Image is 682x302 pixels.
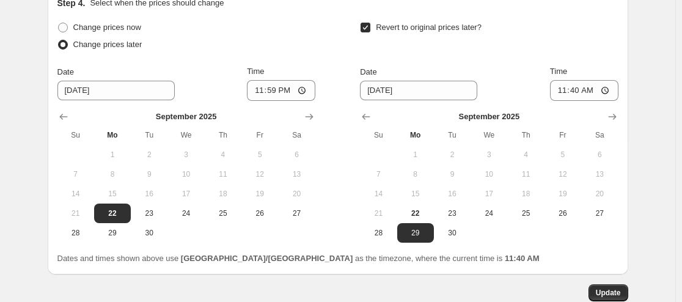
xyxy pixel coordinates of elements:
b: 11:40 AM [505,254,540,263]
span: 18 [210,189,237,199]
th: Saturday [278,125,315,145]
span: 12 [246,169,273,179]
span: Dates and times shown above use as the timezone, where the current time is [57,254,540,263]
th: Monday [397,125,434,145]
span: 10 [172,169,199,179]
span: 8 [99,169,126,179]
span: 8 [402,169,429,179]
span: 23 [136,208,163,218]
button: Tuesday September 2 2025 [131,145,167,164]
button: Wednesday September 24 2025 [167,204,204,223]
button: Tuesday September 30 2025 [434,223,471,243]
span: 20 [586,189,613,199]
span: 11 [210,169,237,179]
button: Sunday September 14 2025 [360,184,397,204]
button: Friday September 19 2025 [241,184,278,204]
span: 15 [402,189,429,199]
span: 24 [475,208,502,218]
button: Tuesday September 16 2025 [434,184,471,204]
button: Tuesday September 9 2025 [434,164,471,184]
button: Today Monday September 22 2025 [94,204,131,223]
button: Monday September 1 2025 [397,145,434,164]
span: 13 [283,169,310,179]
button: Friday September 5 2025 [241,145,278,164]
span: Su [62,130,89,140]
span: 22 [99,208,126,218]
th: Thursday [507,125,544,145]
button: Today Monday September 22 2025 [397,204,434,223]
span: We [172,130,199,140]
span: 27 [283,208,310,218]
span: Fr [246,130,273,140]
span: 12 [549,169,576,179]
span: Date [57,67,74,76]
button: Sunday September 7 2025 [57,164,94,184]
span: 29 [99,228,126,238]
button: Wednesday September 24 2025 [471,204,507,223]
span: 17 [172,189,199,199]
button: Saturday September 13 2025 [581,164,618,184]
span: Revert to original prices later? [376,23,482,32]
button: Tuesday September 30 2025 [131,223,167,243]
button: Thursday September 4 2025 [205,145,241,164]
input: 12:00 [247,80,315,101]
button: Wednesday September 10 2025 [471,164,507,184]
span: We [475,130,502,140]
button: Wednesday September 10 2025 [167,164,204,184]
span: 7 [62,169,89,179]
th: Monday [94,125,131,145]
span: 17 [475,189,502,199]
th: Sunday [57,125,94,145]
span: 23 [439,208,466,218]
button: Friday September 12 2025 [241,164,278,184]
button: Friday September 19 2025 [544,184,581,204]
span: 22 [402,208,429,218]
span: 20 [283,189,310,199]
button: Saturday September 13 2025 [278,164,315,184]
span: Th [210,130,237,140]
button: Show next month, October 2025 [301,108,318,125]
button: Friday September 12 2025 [544,164,581,184]
button: Show previous month, August 2025 [55,108,72,125]
button: Thursday September 11 2025 [205,164,241,184]
span: 4 [512,150,539,160]
span: 16 [439,189,466,199]
span: Sa [586,130,613,140]
span: 6 [283,150,310,160]
span: 15 [99,189,126,199]
button: Thursday September 25 2025 [205,204,241,223]
span: 19 [246,189,273,199]
button: Show previous month, August 2025 [358,108,375,125]
button: Wednesday September 3 2025 [471,145,507,164]
button: Tuesday September 2 2025 [434,145,471,164]
span: 26 [246,208,273,218]
button: Friday September 5 2025 [544,145,581,164]
span: Sa [283,130,310,140]
button: Saturday September 6 2025 [278,145,315,164]
span: Su [365,130,392,140]
span: Mo [402,130,429,140]
span: Tu [439,130,466,140]
button: Friday September 26 2025 [544,204,581,223]
span: 25 [512,208,539,218]
span: 21 [365,208,392,218]
span: Fr [549,130,576,140]
span: 18 [512,189,539,199]
span: 25 [210,208,237,218]
span: 7 [365,169,392,179]
th: Saturday [581,125,618,145]
span: 1 [99,150,126,160]
button: Thursday September 18 2025 [205,184,241,204]
span: 26 [549,208,576,218]
button: Sunday September 7 2025 [360,164,397,184]
span: 10 [475,169,502,179]
th: Sunday [360,125,397,145]
button: Friday September 26 2025 [241,204,278,223]
span: 14 [365,189,392,199]
span: 16 [136,189,163,199]
button: Show next month, October 2025 [604,108,621,125]
span: 28 [365,228,392,238]
th: Tuesday [131,125,167,145]
b: [GEOGRAPHIC_DATA]/[GEOGRAPHIC_DATA] [181,254,353,263]
button: Thursday September 11 2025 [507,164,544,184]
